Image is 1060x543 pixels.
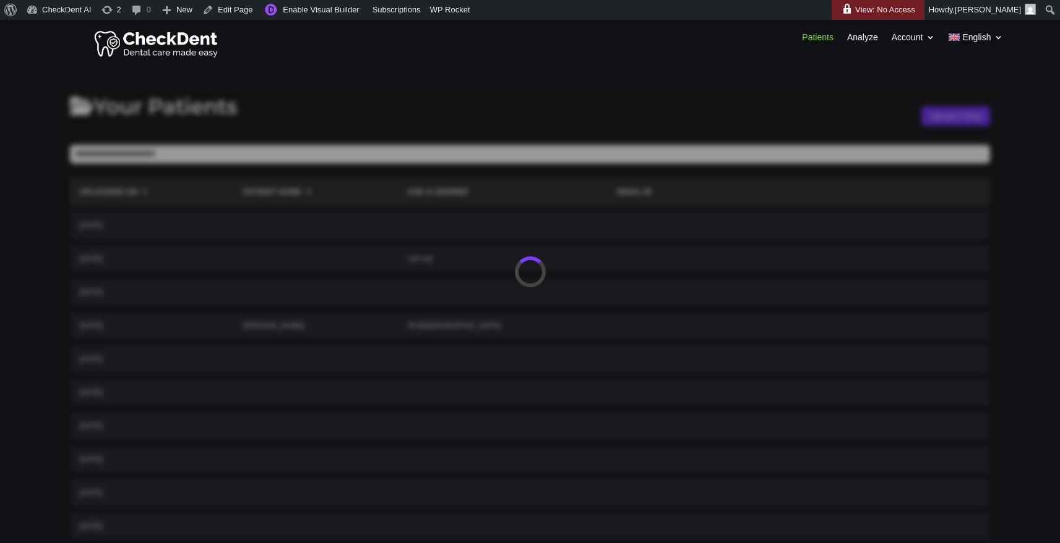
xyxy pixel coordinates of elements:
[963,33,991,41] span: English
[949,33,1003,46] a: English
[892,33,936,46] a: Account
[847,33,878,46] a: Analyze
[1025,4,1036,15] img: Arnav Saha
[94,28,220,59] img: Checkdent Logo
[802,33,834,46] a: Patients
[955,5,1021,14] span: [PERSON_NAME]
